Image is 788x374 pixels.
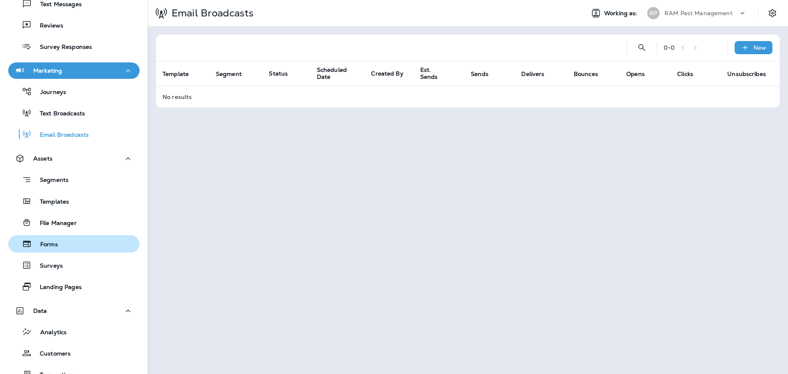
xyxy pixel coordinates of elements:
p: New [754,44,766,51]
button: Segments [8,171,140,188]
button: Email Broadcasts [8,126,140,143]
p: Journeys [32,89,66,96]
p: Forms [32,241,58,249]
span: Delivers [521,70,555,78]
button: Surveys [8,257,140,274]
p: Email Broadcasts [168,7,254,19]
p: Assets [33,155,53,162]
p: Surveys [32,262,63,270]
button: Analytics [8,323,140,340]
span: Segment [216,71,242,78]
td: No results [156,86,780,108]
button: File Manager [8,214,140,231]
button: Templates [8,193,140,210]
span: Est. Sends [420,67,461,80]
p: Email Broadcasts [32,131,89,139]
span: Unsubscribes [727,70,777,78]
button: Search Email Broadcasts [634,39,650,56]
button: Journeys [8,83,140,100]
span: Est. Sends [420,67,450,80]
span: Created By [371,70,403,77]
p: Templates [32,198,69,206]
span: Scheduled Date [317,67,362,80]
p: Landing Pages [32,284,82,291]
span: Scheduled Date [317,67,351,80]
span: Segment [216,70,252,78]
span: Sends [471,71,488,78]
button: Data [8,303,140,319]
span: Status [269,70,288,77]
span: Clicks [677,70,704,78]
span: Bounces [574,70,609,78]
span: Opens [626,70,655,78]
p: Text Broadcasts [32,110,85,118]
span: Delivers [521,71,544,78]
span: Sends [471,70,499,78]
button: Survey Responses [8,38,140,55]
button: Assets [8,150,140,167]
p: File Manager [32,220,77,227]
span: Bounces [574,71,598,78]
span: Template [163,71,189,78]
span: Template [163,70,199,78]
span: Working as: [604,10,639,17]
button: Settings [765,6,780,21]
p: Reviews [32,22,63,30]
span: Clicks [677,71,693,78]
p: Analytics [32,329,66,337]
p: Marketing [33,67,62,74]
p: Customers [32,350,71,358]
p: RAM Pest Management [664,10,733,16]
span: Opens [626,71,645,78]
button: Customers [8,344,140,362]
span: Unsubscribes [727,71,766,78]
button: Forms [8,235,140,252]
p: Survey Responses [32,44,92,51]
button: Text Broadcasts [8,104,140,122]
p: Segments [32,177,69,185]
button: Landing Pages [8,278,140,295]
button: Marketing [8,62,140,79]
p: Data [33,307,47,314]
div: RP [647,7,660,19]
div: 0 - 0 [664,44,675,51]
button: Reviews [8,16,140,34]
p: Text Messages [32,1,82,9]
